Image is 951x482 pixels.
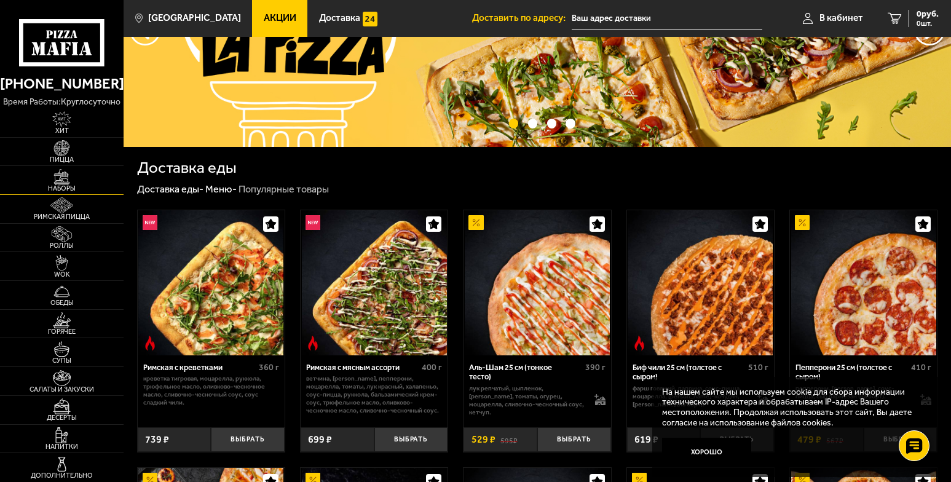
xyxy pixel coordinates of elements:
span: В кабинет [819,14,863,23]
div: Пепперони 25 см (толстое с сыром) [795,363,908,382]
span: 390 г [585,362,606,373]
img: Острое блюдо [632,336,647,350]
span: 529 ₽ [472,435,495,444]
s: 595 ₽ [500,435,518,444]
a: АкционныйАль-Шам 25 см (тонкое тесто) [464,210,610,355]
img: Акционный [468,215,483,230]
a: НовинкаОстрое блюдоРимская с креветками [138,210,285,355]
p: лук репчатый, цыпленок, [PERSON_NAME], томаты, огурец, моцарелла, сливочно-чесночный соус, кетчуп. [469,385,584,417]
div: Аль-Шам 25 см (тонкое тесто) [469,363,582,382]
span: 739 ₽ [145,435,169,444]
img: Пепперони 25 см (толстое с сыром) [791,210,936,355]
p: ветчина, [PERSON_NAME], пепперони, моцарелла, томаты, лук красный, халапеньо, соус-пицца, руккола... [306,375,442,414]
img: Акционный [795,215,810,230]
img: Аль-Шам 25 см (тонкое тесто) [465,210,610,355]
a: АкционныйПепперони 25 см (толстое с сыром) [790,210,937,355]
img: Римская с мясным ассорти [302,210,447,355]
button: Выбрать [537,427,611,451]
img: Новинка [143,215,157,230]
span: 410 г [911,362,931,373]
button: Выбрать [211,427,285,451]
p: На нашем сайте мы используем cookie для сбора информации технического характера и обрабатываем IP... [662,387,920,429]
button: точки переключения [547,119,556,128]
span: 0 шт. [917,20,939,27]
a: Меню- [205,183,237,195]
span: Доставка [319,14,360,23]
span: 400 г [422,362,442,373]
span: 619 ₽ [634,435,658,444]
button: Хорошо [662,438,751,467]
span: Акции [264,14,296,23]
span: 699 ₽ [308,435,332,444]
p: креветка тигровая, моцарелла, руккола, трюфельное масло, оливково-чесночное масло, сливочно-чесно... [143,375,279,407]
input: Ваш адрес доставки [572,7,762,30]
a: Острое блюдоБиф чили 25 см (толстое с сыром) [627,210,774,355]
span: 0 руб. [917,10,939,18]
img: Римская с креветками [138,210,283,355]
p: фарш говяжий, паприка, соус-пицца, моцарелла, [PERSON_NAME]-кочудян, [PERSON_NAME] (на борт). [633,385,748,409]
button: точки переключения [509,119,518,128]
div: Популярные товары [239,183,329,196]
div: Римская с креветками [143,363,256,372]
span: 510 г [748,362,768,373]
a: НовинкаОстрое блюдоРимская с мясным ассорти [301,210,448,355]
img: Острое блюдо [306,336,320,350]
img: Новинка [306,215,320,230]
img: Биф чили 25 см (толстое с сыром) [628,210,773,355]
a: Доставка еды- [137,183,203,195]
img: 15daf4d41897b9f0e9f617042186c801.svg [363,12,377,26]
button: точки переключения [566,119,575,128]
div: Римская с мясным ассорти [306,363,419,372]
span: [GEOGRAPHIC_DATA] [148,14,241,23]
button: Выбрать [374,427,448,451]
div: Биф чили 25 см (толстое с сыром) [633,363,745,382]
button: точки переключения [528,119,537,128]
img: Острое блюдо [143,336,157,350]
h1: Доставка еды [137,160,237,176]
span: 360 г [259,362,279,373]
span: Доставить по адресу: [472,14,572,23]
